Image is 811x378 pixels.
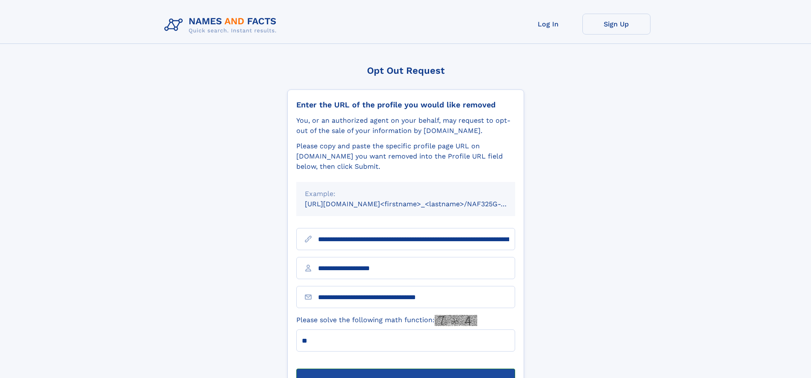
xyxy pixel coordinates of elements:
[296,315,477,326] label: Please solve the following math function:
[296,141,515,172] div: Please copy and paste the specific profile page URL on [DOMAIN_NAME] you want removed into the Pr...
[296,115,515,136] div: You, or an authorized agent on your behalf, may request to opt-out of the sale of your informatio...
[296,100,515,110] div: Enter the URL of the profile you would like removed
[582,14,651,35] a: Sign Up
[305,200,531,208] small: [URL][DOMAIN_NAME]<firstname>_<lastname>/NAF325G-xxxxxxxx
[287,65,524,76] div: Opt Out Request
[305,189,507,199] div: Example:
[514,14,582,35] a: Log In
[161,14,284,37] img: Logo Names and Facts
